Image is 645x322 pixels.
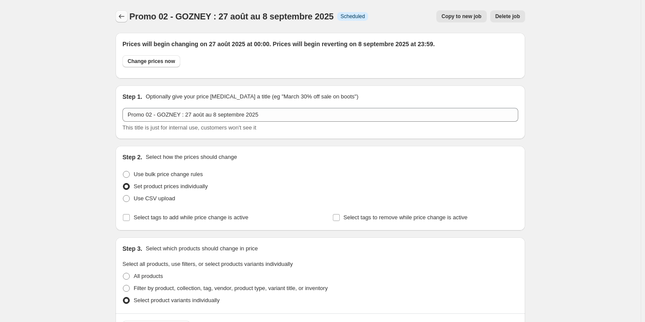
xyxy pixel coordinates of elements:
h2: Step 3. [122,244,142,253]
span: Select tags to add while price change is active [134,214,248,221]
span: Set product prices individually [134,183,208,189]
p: Optionally give your price [MEDICAL_DATA] a title (eg "March 30% off sale on boots") [146,92,358,101]
button: Copy to new job [436,10,487,22]
span: Use CSV upload [134,195,175,202]
span: This title is just for internal use, customers won't see it [122,124,256,131]
span: Select all products, use filters, or select products variants individually [122,261,293,267]
span: Change prices now [128,58,175,65]
span: Use bulk price change rules [134,171,203,177]
span: Delete job [495,13,520,20]
p: Select how the prices should change [146,153,237,161]
input: 30% off holiday sale [122,108,518,122]
h2: Prices will begin changing on 27 août 2025 at 00:00. Prices will begin reverting on 8 septembre 2... [122,40,518,48]
span: All products [134,273,163,279]
span: Select tags to remove while price change is active [344,214,468,221]
button: Change prices now [122,55,180,67]
span: Scheduled [341,13,365,20]
span: Copy to new job [441,13,482,20]
button: Price change jobs [116,10,128,22]
span: Filter by product, collection, tag, vendor, product type, variant title, or inventory [134,285,328,291]
p: Select which products should change in price [146,244,258,253]
span: Promo 02 - GOZNEY : 27 août au 8 septembre 2025 [129,12,334,21]
h2: Step 2. [122,153,142,161]
button: Delete job [490,10,525,22]
span: Select product variants individually [134,297,219,303]
h2: Step 1. [122,92,142,101]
